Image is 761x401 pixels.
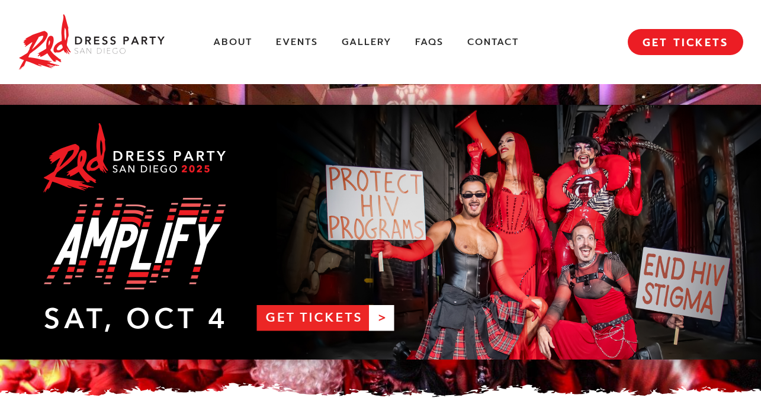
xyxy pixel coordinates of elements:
[276,36,318,49] a: Events
[415,36,444,49] a: FAQs
[213,36,252,49] a: About
[18,12,166,72] img: Red Dress Party San Diego
[467,36,519,49] a: Contact
[342,36,391,49] a: Gallery
[628,29,743,55] a: GET TICKETS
